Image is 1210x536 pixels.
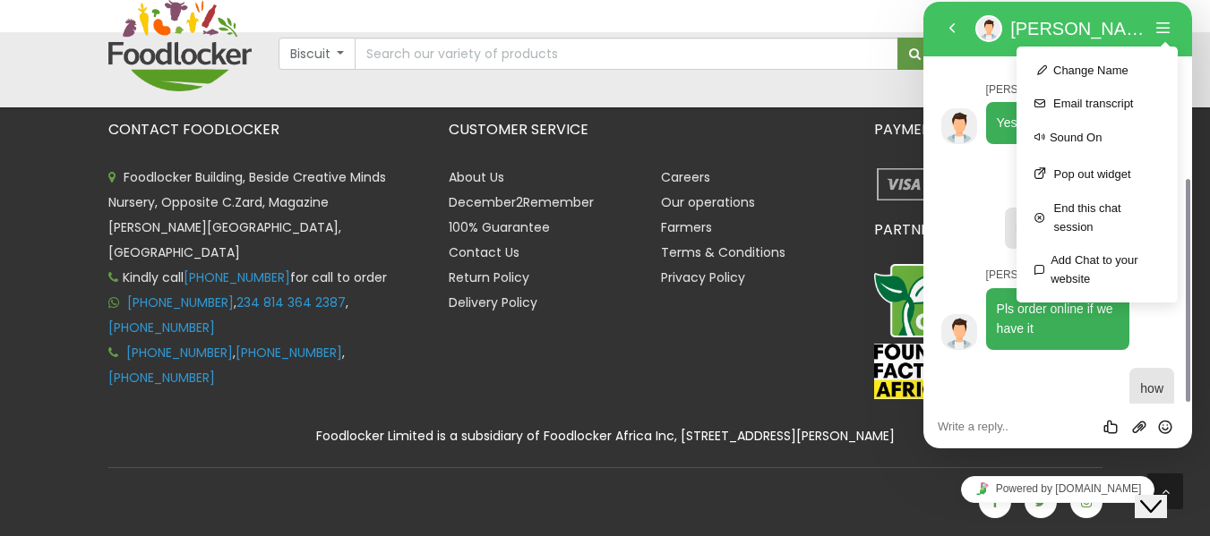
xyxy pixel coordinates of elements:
a: [PHONE_NUMBER] [127,294,234,311]
a: [PHONE_NUMBER] [184,268,290,286]
a: [PHONE_NUMBER] [108,369,215,387]
span: Kindly call for call to order [108,268,387,286]
a: December2Remember [449,193,594,211]
a: Contact Us [449,243,519,261]
img: FFA [874,344,982,399]
iframe: chat widget [923,2,1192,448]
a: Return Policy [449,268,529,286]
button: Biscuit [279,38,356,70]
a: Privacy Policy [661,268,745,286]
span: , , [108,294,348,336]
a: [PHONE_NUMBER] [126,344,233,362]
input: Search our variety of products [355,38,897,70]
h3: PAYMENT METHODS [874,122,1103,138]
h3: CONTACT FOODLOCKER [108,122,422,138]
img: payment [874,165,934,204]
span: , , [108,344,345,387]
a: Careers [661,168,710,186]
a: Terms & Conditions [661,243,785,261]
h3: PARTNERS [874,222,1103,238]
div: Foodlocker Limited is a subsidiary of Foodlocker Africa Inc, [STREET_ADDRESS][PERSON_NAME] [95,426,1116,447]
a: Farmers [661,218,712,236]
span: Foodlocker Building, Beside Creative Minds Nursery, Opposite C.Zard, Magazine [PERSON_NAME][GEOGR... [108,168,386,261]
a: 234 814 364 2387 [236,294,346,311]
a: 100% Guarantee [449,218,550,236]
a: About Us [449,168,504,186]
a: Delivery Policy [449,294,537,311]
iframe: chat widget [923,469,1192,509]
img: CTA [874,264,964,337]
iframe: chat widget [1135,464,1192,518]
a: [PHONE_NUMBER] [108,319,215,336]
h3: CUSTOMER SERVICE [449,122,847,138]
a: Our operations [661,193,755,211]
a: [PHONE_NUMBER] [236,344,342,362]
